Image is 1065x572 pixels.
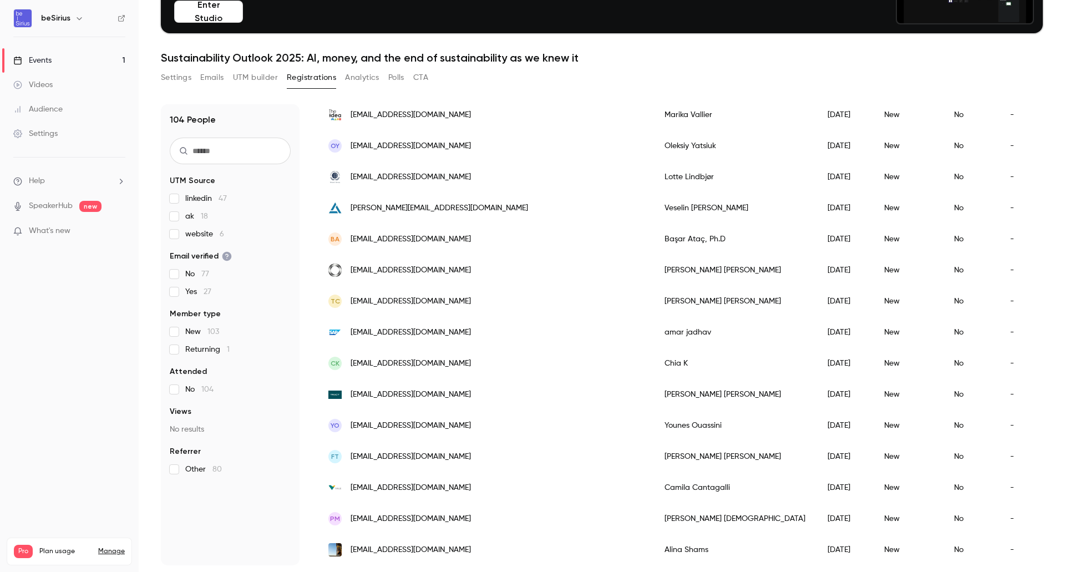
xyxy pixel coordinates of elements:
iframe: Noticeable Trigger [112,226,125,236]
span: [EMAIL_ADDRESS][DOMAIN_NAME] [351,358,471,369]
span: Help [29,175,45,187]
div: Başar Ataç, Ph.D [653,224,816,255]
span: [PERSON_NAME][EMAIL_ADDRESS][DOMAIN_NAME] [351,203,528,214]
div: - [999,193,1042,224]
div: New [873,255,943,286]
span: Yes [185,286,211,297]
li: help-dropdown-opener [13,175,125,187]
div: - [999,286,1042,317]
span: New [185,326,219,337]
span: BA [331,234,339,244]
div: New [873,472,943,503]
h1: Sustainability Outlook 2025: AI, money, and the end of sustainability as we knew it [161,51,1043,64]
div: No [943,410,999,441]
a: Manage [98,547,125,556]
div: [DATE] [816,348,873,379]
div: [DATE] [816,472,873,503]
div: New [873,193,943,224]
div: Marika Vallier [653,99,816,130]
img: beSirius [14,9,32,27]
div: [DATE] [816,286,873,317]
h6: beSirius [41,13,70,24]
div: Veselin [PERSON_NAME] [653,193,816,224]
span: YO [331,421,339,431]
span: 80 [212,465,222,473]
span: website [185,229,224,240]
img: outokumpu.com [328,264,342,277]
span: 1 [227,346,230,353]
div: - [999,503,1042,534]
div: No [943,224,999,255]
div: No [943,472,999,503]
span: Email verified [170,251,232,262]
div: New [873,410,943,441]
div: [DATE] [816,410,873,441]
span: What's new [29,225,70,237]
span: No [185,384,214,395]
div: New [873,286,943,317]
span: 6 [220,230,224,238]
div: [PERSON_NAME] [PERSON_NAME] [653,255,816,286]
span: Plan usage [39,547,92,556]
span: [EMAIL_ADDRESS][DOMAIN_NAME] [351,482,471,494]
div: [DATE] [816,255,873,286]
button: Settings [161,69,191,87]
span: Attended [170,366,207,377]
div: No [943,379,999,410]
span: Member type [170,308,221,320]
div: No [943,441,999,472]
span: [EMAIL_ADDRESS][DOMAIN_NAME] [351,420,471,432]
div: Videos [13,79,53,90]
button: Analytics [345,69,379,87]
span: OY [331,141,339,151]
div: - [999,130,1042,161]
div: [DATE] [816,441,873,472]
span: Pro [14,545,33,558]
span: [EMAIL_ADDRESS][DOMAIN_NAME] [351,109,471,121]
span: [EMAIL_ADDRESS][DOMAIN_NAME] [351,140,471,152]
span: FT [331,452,339,462]
div: [DATE] [816,99,873,130]
span: [EMAIL_ADDRESS][DOMAIN_NAME] [351,544,471,556]
div: [DATE] [816,224,873,255]
div: Audience [13,104,63,115]
div: Chia K [653,348,816,379]
div: New [873,441,943,472]
span: 27 [204,288,211,296]
div: New [873,99,943,130]
button: UTM builder [233,69,278,87]
span: UTM Source [170,175,215,186]
span: 18 [201,212,208,220]
div: [PERSON_NAME] [PERSON_NAME] [653,441,816,472]
section: facet-groups [170,175,291,475]
span: [EMAIL_ADDRESS][DOMAIN_NAME] [351,234,471,245]
span: [EMAIL_ADDRESS][DOMAIN_NAME] [351,327,471,338]
span: Referrer [170,446,201,457]
div: New [873,379,943,410]
div: [DATE] [816,534,873,565]
div: No [943,534,999,565]
div: [PERSON_NAME] [PERSON_NAME] [653,286,816,317]
h1: 104 People [170,113,216,126]
img: wyloo.com [328,543,342,556]
div: - [999,161,1042,193]
div: [DATE] [816,193,873,224]
span: [EMAIL_ADDRESS][DOMAIN_NAME] [351,171,471,183]
div: - [999,255,1042,286]
div: - [999,99,1042,130]
div: No [943,286,999,317]
div: amar jadhav [653,317,816,348]
span: PM [330,514,340,524]
div: New [873,503,943,534]
img: aurubis.com [328,201,342,215]
div: No [943,130,999,161]
div: No [943,99,999,130]
div: No [943,317,999,348]
div: No [943,255,999,286]
div: [PERSON_NAME] [PERSON_NAME] [653,379,816,410]
div: [PERSON_NAME] [DEMOGRAPHIC_DATA] [653,503,816,534]
span: new [79,201,102,212]
span: linkedin [185,193,227,204]
div: New [873,534,943,565]
span: [EMAIL_ADDRESS][DOMAIN_NAME] [351,296,471,307]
